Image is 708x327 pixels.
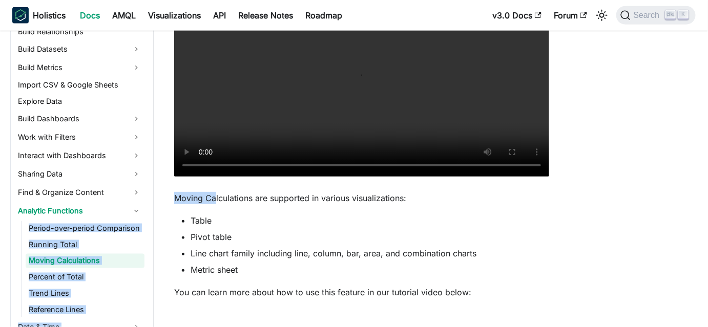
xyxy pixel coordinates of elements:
[191,247,549,259] li: Line chart family including line, column, bar, area, and combination charts
[15,94,144,108] a: Explore Data
[15,147,144,164] a: Interact with Dashboards
[299,7,348,24] a: Roadmap
[15,129,144,145] a: Work with Filters
[678,10,689,19] kbd: K
[207,7,232,24] a: API
[616,6,696,25] button: Search (Ctrl+K)
[15,25,144,39] a: Build Relationships
[15,41,144,57] a: Build Datasets
[631,11,666,20] span: Search
[26,237,144,252] a: Running Total
[594,7,610,24] button: Switch between dark and light mode (currently light mode)
[26,254,144,268] a: Moving Calculations
[174,286,549,298] p: You can learn more about how to use this feature in our tutorial video below:
[33,9,66,21] b: Holistics
[12,7,66,24] a: HolisticsHolistics
[191,264,549,276] li: Metric sheet
[15,166,144,182] a: Sharing Data
[142,7,207,24] a: Visualizations
[15,59,144,76] a: Build Metrics
[191,231,549,243] li: Pivot table
[548,7,593,24] a: Forum
[26,287,144,301] a: Trend Lines
[74,7,106,24] a: Docs
[15,111,144,127] a: Build Dashboards
[15,184,144,201] a: Find & Organize Content
[26,303,144,317] a: Reference Lines
[232,7,299,24] a: Release Notes
[15,78,144,92] a: Import CSV & Google Sheets
[106,7,142,24] a: AMQL
[486,7,548,24] a: v3.0 Docs
[12,7,29,24] img: Holistics
[191,214,549,227] li: Table
[174,192,549,204] p: Moving Calculations are supported in various visualizations:
[26,221,144,235] a: Period-over-period Comparison
[15,203,144,219] a: Analytic Functions
[26,270,144,285] a: Percent of Total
